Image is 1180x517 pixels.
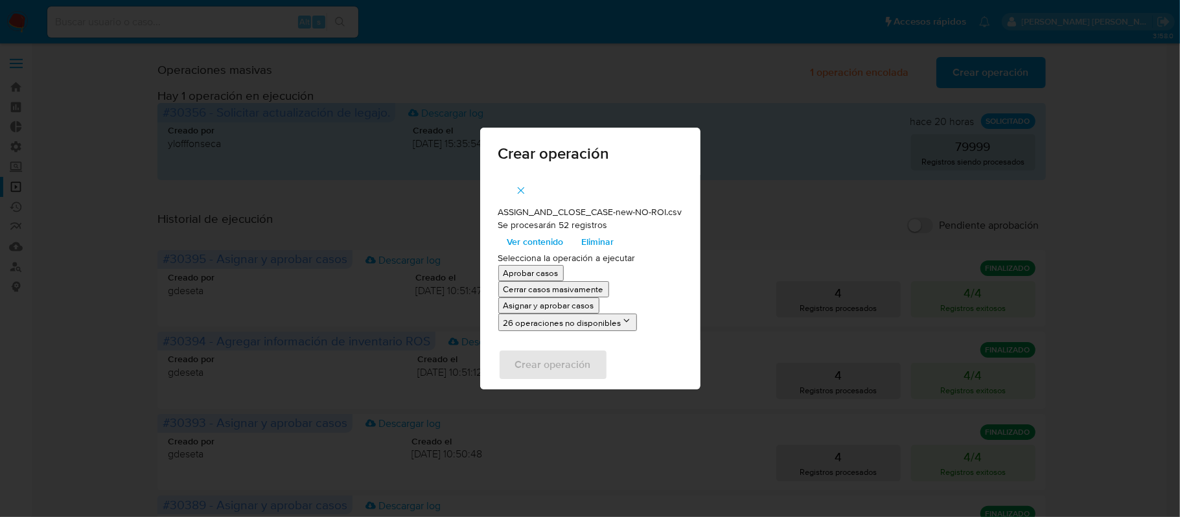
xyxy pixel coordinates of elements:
button: Cerrar casos masivamente [498,281,609,297]
p: Cerrar casos masivamente [503,283,604,295]
span: Eliminar [582,233,614,251]
button: Ver contenido [498,231,573,252]
span: Ver contenido [507,233,564,251]
button: Eliminar [573,231,623,252]
p: ASSIGN_AND_CLOSE_CASE-new-NO-ROI.csv [498,206,682,219]
button: Asignar y aprobar casos [498,297,599,314]
button: 26 operaciones no disponibles [498,314,637,331]
span: Crear operación [498,146,682,161]
p: Selecciona la operación a ejecutar [498,252,682,265]
p: Aprobar casos [503,267,559,279]
p: Asignar y aprobar casos [503,299,594,312]
p: Se procesarán 52 registros [498,219,682,232]
button: Aprobar casos [498,265,564,281]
